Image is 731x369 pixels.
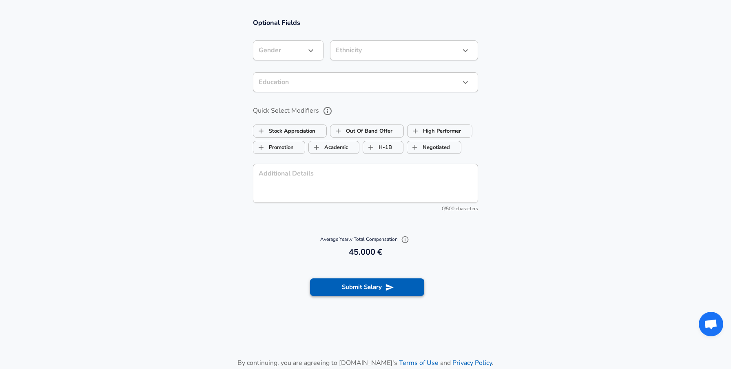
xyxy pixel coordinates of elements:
[399,233,411,246] button: Explain Total Compensation
[321,104,334,118] button: help
[407,140,423,155] span: Negotiated
[253,123,269,139] span: Stock Appreciation
[253,140,269,155] span: Promotion
[253,124,327,138] button: Stock AppreciationStock Appreciation
[407,141,461,154] button: NegotiatedNegotiated
[253,205,478,213] div: 0/500 characters
[452,358,492,367] a: Privacy Policy
[310,278,424,296] button: Submit Salary
[363,140,379,155] span: H-1B
[308,141,359,154] button: AcademicAcademic
[309,140,348,155] label: Academic
[408,123,423,139] span: High Performer
[253,104,478,118] label: Quick Select Modifiers
[407,140,450,155] label: Negotiated
[699,312,723,336] div: Aprire la chat
[330,123,346,139] span: Out Of Band Offer
[256,246,475,259] h6: 45.000 €
[330,124,404,138] button: Out Of Band OfferOut Of Band Offer
[253,123,315,139] label: Stock Appreciation
[253,141,305,154] button: PromotionPromotion
[363,140,392,155] label: H-1B
[330,123,392,139] label: Out Of Band Offer
[253,140,294,155] label: Promotion
[399,358,439,367] a: Terms of Use
[363,141,403,154] button: H-1BH-1B
[407,124,472,138] button: High PerformerHigh Performer
[408,123,461,139] label: High Performer
[309,140,324,155] span: Academic
[253,18,478,27] h3: Optional Fields
[320,236,411,242] span: Average Yearly Total Compensation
